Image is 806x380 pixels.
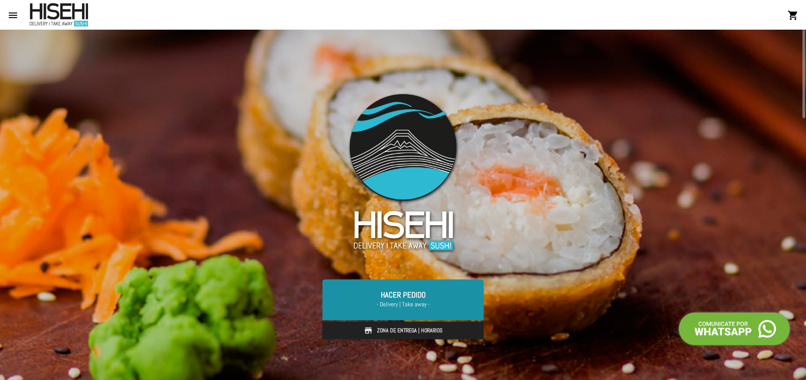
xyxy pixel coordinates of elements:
[322,322,484,339] a: Zona de Entrega | Horarios
[364,326,373,335] img: store.svg
[322,279,484,320] a: Hacer Pedido
[340,84,466,261] img: logo-slider3.png
[676,310,792,348] img: call-whatsapp.png
[787,10,799,21] mat-icon: shopping_cart
[7,10,19,21] mat-icon: menu
[334,300,472,309] span: - Delivery | Take away -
